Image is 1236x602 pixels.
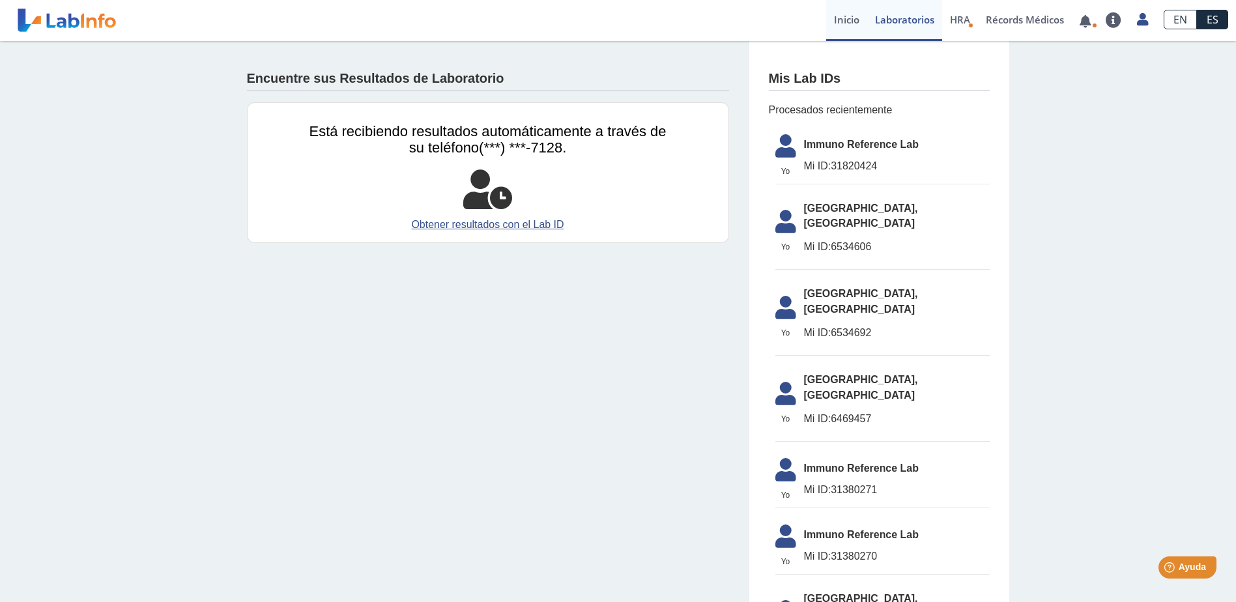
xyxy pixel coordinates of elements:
[804,241,831,252] span: Mi ID:
[1197,10,1228,29] a: ES
[804,527,990,543] span: Immuno Reference Lab
[309,123,667,156] span: Está recibiendo resultados automáticamente a través de su teléfono
[804,484,831,495] span: Mi ID:
[769,102,990,118] span: Procesados recientemente
[309,217,667,233] a: Obtener resultados con el Lab ID
[768,165,804,177] span: Yo
[769,71,841,87] h4: Mis Lab IDs
[804,482,990,498] span: 31380271
[1120,551,1222,588] iframe: Help widget launcher
[804,286,990,317] span: [GEOGRAPHIC_DATA], [GEOGRAPHIC_DATA]
[804,158,990,174] span: 31820424
[804,411,990,427] span: 6469457
[247,71,504,87] h4: Encuentre sus Resultados de Laboratorio
[804,201,990,232] span: [GEOGRAPHIC_DATA], [GEOGRAPHIC_DATA]
[804,549,990,564] span: 31380270
[804,551,831,562] span: Mi ID:
[804,239,990,255] span: 6534606
[1164,10,1197,29] a: EN
[768,327,804,339] span: Yo
[804,137,990,152] span: Immuno Reference Lab
[768,556,804,567] span: Yo
[804,413,831,424] span: Mi ID:
[768,413,804,425] span: Yo
[804,461,990,476] span: Immuno Reference Lab
[768,489,804,501] span: Yo
[950,13,970,26] span: HRA
[804,327,831,338] span: Mi ID:
[768,241,804,253] span: Yo
[804,325,990,341] span: 6534692
[804,160,831,171] span: Mi ID:
[804,372,990,403] span: [GEOGRAPHIC_DATA], [GEOGRAPHIC_DATA]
